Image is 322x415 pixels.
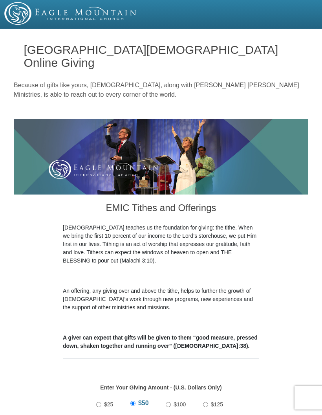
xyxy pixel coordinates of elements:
img: EMIC [4,2,137,25]
h1: [GEOGRAPHIC_DATA][DEMOGRAPHIC_DATA] Online Giving [24,43,298,69]
b: A giver can expect that gifts will be given to them “good measure, pressed down, shaken together ... [63,334,258,349]
strong: Enter Your Giving Amount - (U.S. Dollars Only) [100,384,221,391]
span: $25 [104,401,113,408]
span: $50 [138,400,149,406]
span: $125 [211,401,223,408]
p: Because of gifts like yours, [DEMOGRAPHIC_DATA], along with [PERSON_NAME] [PERSON_NAME] Ministrie... [14,81,308,99]
p: An offering, any giving over and above the tithe, helps to further the growth of [DEMOGRAPHIC_DAT... [63,287,259,312]
p: [DEMOGRAPHIC_DATA] teaches us the foundation for giving: the tithe. When we bring the first 10 pe... [63,224,259,265]
h3: EMIC Tithes and Offerings [63,195,259,224]
span: $100 [174,401,186,408]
